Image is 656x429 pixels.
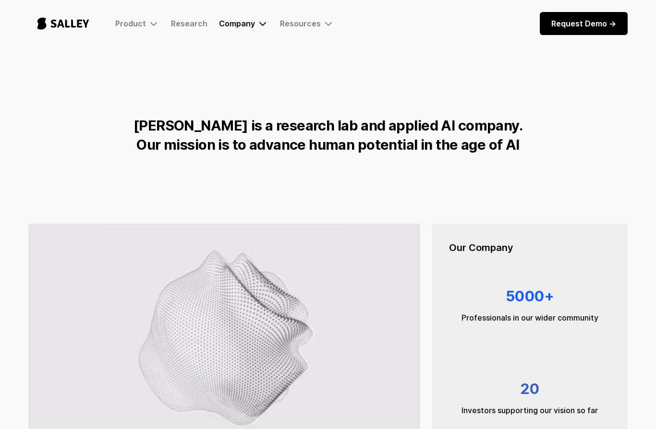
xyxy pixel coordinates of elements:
div: Resources [280,18,334,29]
div: Product [115,18,159,29]
strong: [PERSON_NAME] is a research lab and applied AI company. Our mission is to advance human potential... [134,117,522,153]
div: Company [219,19,255,28]
h5: Our Company [449,241,610,254]
div: 5000+ [449,283,610,309]
div: Investors supporting our vision so far [449,405,610,416]
div: Resources [280,19,321,28]
div: 20 [449,376,610,402]
div: Professionals in our wider community [449,312,610,323]
a: home [28,8,98,39]
div: Product [115,19,146,28]
a: Request Demo -> [540,12,628,35]
a: Research [171,19,207,28]
div: Company [219,18,268,29]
